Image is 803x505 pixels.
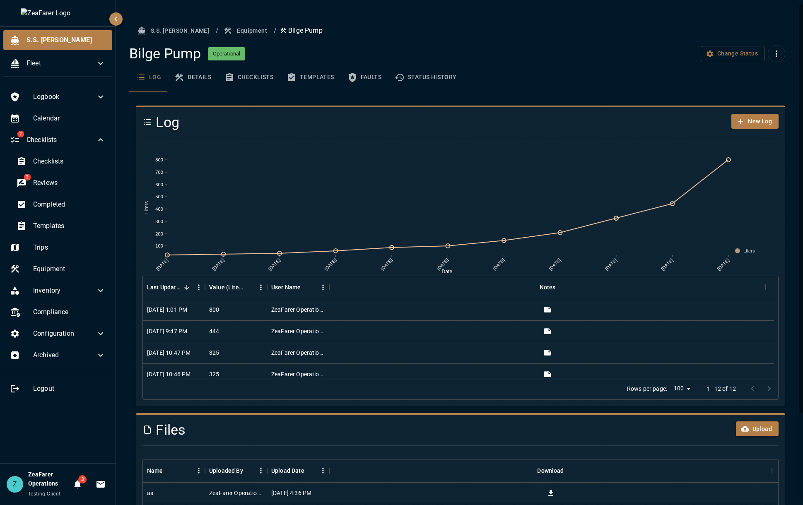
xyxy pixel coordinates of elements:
[267,276,329,299] div: User Name
[33,329,96,339] span: Configuration
[380,257,394,271] text: [DATE]
[155,207,163,212] text: 400
[660,257,674,271] text: [DATE]
[209,349,219,357] div: 325
[147,370,191,378] div: 1/11/2025, 10:46 PM
[3,108,112,128] div: Calendar
[3,302,112,322] div: Compliance
[155,157,163,162] text: 800
[147,327,187,335] div: 3/8/2025, 9:47 PM
[143,276,205,299] div: Last Updated
[540,276,556,299] div: Notes
[147,276,181,299] div: Last Updated
[271,370,325,378] div: ZeaFarer Operations
[33,156,106,166] span: Checklists
[147,349,191,357] div: 1/11/2025, 10:47 PM
[163,465,175,476] button: Sort
[33,113,106,123] span: Calendar
[21,8,95,18] img: ZeaFarer Logo
[548,257,562,271] text: [DATE]
[3,130,112,150] div: 2Checklists
[209,327,219,335] div: 444
[28,470,69,488] h6: ZeaFarer Operations
[3,87,112,107] div: Logbook
[541,368,554,380] button: View
[216,26,219,36] li: /
[155,194,163,199] text: 500
[701,46,764,61] button: Change equipment status
[33,286,96,296] span: Inventory
[10,195,112,214] div: Completed
[7,476,23,493] div: Z
[3,281,112,301] div: Inventory
[193,281,205,293] button: Menu
[670,382,694,394] div: 100
[209,276,243,299] div: Value (Liters)
[3,259,112,279] div: Equipment
[222,23,270,38] button: Equipment
[736,421,779,437] button: Upload
[271,327,325,335] div: ZeaFarer Operations
[243,465,255,476] button: Sort
[211,257,225,271] text: [DATE]
[317,281,329,293] button: Menu
[33,178,106,188] span: Reviews
[129,63,785,92] div: basic tabs example
[92,476,109,493] button: Invitations
[209,459,243,482] div: Uploaded By
[144,201,150,213] text: Liters
[142,421,671,439] h4: Files
[27,135,96,145] span: Checklists
[268,257,282,271] text: [DATE]
[317,464,329,477] button: Menu
[541,346,554,359] button: View
[3,53,112,73] div: Fleet
[155,243,163,248] text: 100
[545,487,557,499] button: Download
[271,276,301,299] div: User Name
[27,58,96,68] span: Fleet
[255,281,267,293] button: Menu
[142,114,671,131] h4: Log
[3,324,112,344] div: Configuration
[3,379,112,399] div: Logout
[255,464,267,477] button: Menu
[492,257,506,271] text: [DATE]
[33,384,106,394] span: Logout
[205,459,267,482] div: Uploaded By
[193,464,205,477] button: Menu
[10,151,112,171] div: Checklists
[155,231,163,236] text: 200
[129,45,201,63] h4: Bilge Pump
[33,92,96,102] span: Logbook
[541,325,554,337] button: View
[33,264,106,274] span: Equipment
[209,370,219,378] div: 325
[271,305,325,314] div: ZeaFarer Operations
[129,63,168,92] button: Log
[33,307,106,317] span: Compliance
[243,281,255,293] button: Sort
[3,238,112,257] div: Trips
[731,114,779,129] button: New Log
[541,303,554,316] button: View
[155,182,163,187] text: 600
[78,475,87,483] span: 3
[10,173,112,193] div: 2Reviews
[436,257,450,271] text: [DATE]
[627,385,667,393] p: Rows per page:
[280,26,323,36] p: Bilge Pump
[147,305,187,314] div: 9/1/2025, 1:01 PM
[301,281,312,293] button: Sort
[10,216,112,236] div: Templates
[155,170,163,175] text: 700
[181,281,193,293] button: Sort
[442,269,453,274] text: Date
[271,459,304,482] div: Upload Date
[27,35,106,45] span: S.S. [PERSON_NAME]
[280,63,341,92] button: Templates
[143,459,205,482] div: Name
[28,491,61,497] span: Testing Client
[24,174,31,180] span: 2
[155,257,169,271] text: [DATE]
